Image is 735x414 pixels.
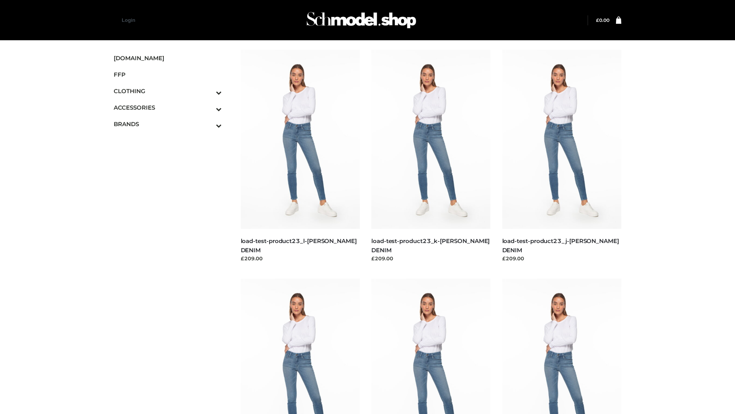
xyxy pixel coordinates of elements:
a: [DOMAIN_NAME] [114,50,222,66]
button: Toggle Submenu [195,99,222,116]
span: £ [596,17,599,23]
a: load-test-product23_l-[PERSON_NAME] DENIM [241,237,357,253]
a: BRANDSToggle Submenu [114,116,222,132]
a: load-test-product23_k-[PERSON_NAME] DENIM [371,237,490,253]
a: load-test-product23_j-[PERSON_NAME] DENIM [502,237,619,253]
span: [DOMAIN_NAME] [114,54,222,62]
img: Schmodel Admin 964 [304,5,419,35]
div: £209.00 [241,255,360,262]
a: ACCESSORIESToggle Submenu [114,99,222,116]
span: BRANDS [114,120,222,128]
span: ACCESSORIES [114,103,222,112]
span: FFP [114,70,222,79]
button: Toggle Submenu [195,116,222,132]
a: CLOTHINGToggle Submenu [114,83,222,99]
a: £0.00 [596,17,609,23]
span: CLOTHING [114,87,222,95]
div: £209.00 [371,255,491,262]
button: Toggle Submenu [195,83,222,99]
a: FFP [114,66,222,83]
div: £209.00 [502,255,622,262]
a: Login [122,17,135,23]
bdi: 0.00 [596,17,609,23]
